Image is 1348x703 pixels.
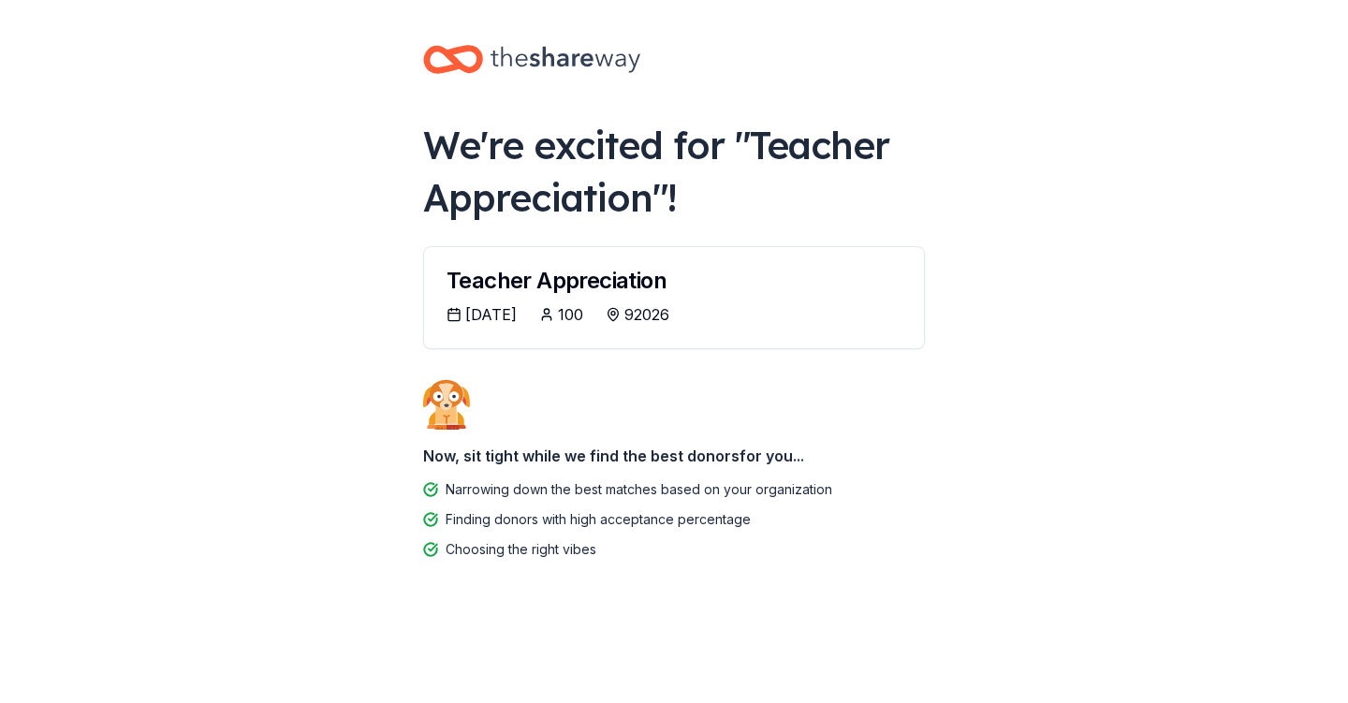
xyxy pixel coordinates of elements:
[423,119,925,224] div: We're excited for " Teacher Appreciation "!
[423,379,470,430] img: Dog waiting patiently
[446,478,832,501] div: Narrowing down the best matches based on your organization
[624,303,669,326] div: 92026
[558,303,583,326] div: 100
[423,437,925,475] div: Now, sit tight while we find the best donors for you...
[446,508,751,531] div: Finding donors with high acceptance percentage
[447,270,901,292] div: Teacher Appreciation
[465,303,517,326] div: [DATE]
[446,538,596,561] div: Choosing the right vibes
